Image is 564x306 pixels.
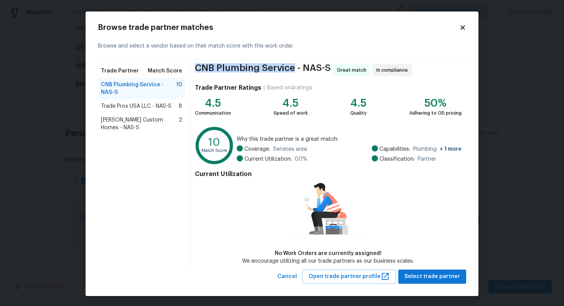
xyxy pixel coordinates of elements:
[376,66,411,74] span: In compliance
[237,135,462,143] span: Why this trade partner is a great match:
[308,272,390,281] span: Open trade partner profile
[101,67,139,75] span: Trade Partner
[398,270,466,284] button: Select trade partner
[274,270,300,284] button: Cancel
[195,109,231,117] div: Communication
[274,99,308,107] div: 4.5
[244,155,292,163] span: Current Utilization:
[379,155,415,163] span: Classification:
[409,109,462,117] div: Adhering to OD pricing
[98,33,466,59] div: Browse and select a vendor based on their match score with this work order.
[195,99,231,107] div: 4.5
[273,145,307,153] span: Services area
[404,272,460,281] span: Select trade partner
[302,270,396,284] button: Open trade partner profile
[101,116,179,132] span: [PERSON_NAME] Custom Homes - NAS-S
[242,250,414,257] div: No Work Orders are currently assigned!
[413,145,462,153] span: Plumbing
[267,84,312,92] div: Based on 4 ratings
[277,272,297,281] span: Cancel
[242,257,414,265] div: We encourage utilizing all our trade partners as our business scales.
[350,99,367,107] div: 4.5
[148,67,182,75] span: Match Score
[208,137,220,148] text: 10
[337,66,369,74] span: Great match
[98,24,459,31] h2: Browse trade partner matches
[274,109,308,117] div: Speed of work
[101,102,172,110] span: Trade Pros USA LLC - NAS-S
[409,99,462,107] div: 50%
[244,145,270,153] span: Coverage:
[350,109,367,117] div: Quality
[195,84,261,92] h4: Trade Partner Ratings
[179,116,182,132] span: 2
[295,155,307,163] span: 0.0 %
[201,148,227,153] text: Match Score
[379,145,410,153] span: Capabilities:
[176,81,182,96] span: 10
[261,84,267,92] div: |
[440,146,462,152] span: + 1 more
[195,170,462,178] h4: Current Utilization
[195,64,331,76] span: CNB Plumbing Service - NAS-S
[418,155,436,163] span: Partner
[101,81,176,96] span: CNB Plumbing Service - NAS-S
[179,102,182,110] span: 8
